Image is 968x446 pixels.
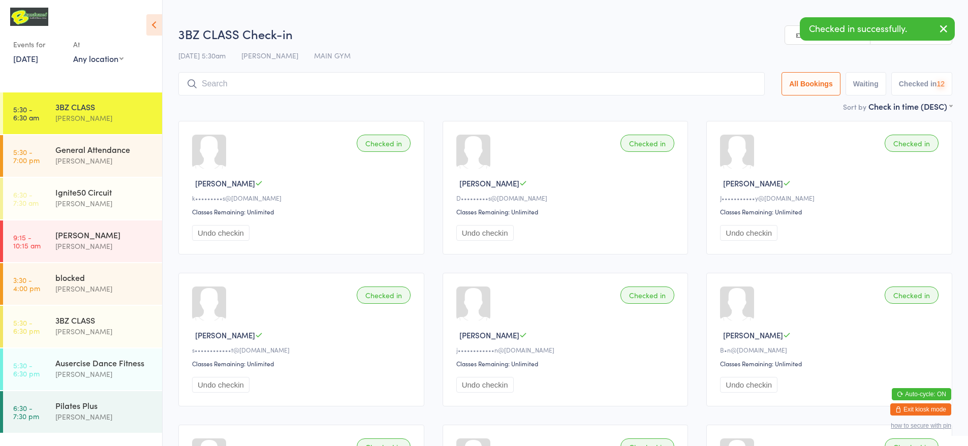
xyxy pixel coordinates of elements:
div: Events for [13,36,63,53]
span: [DATE] 5:30am [178,50,226,60]
a: 5:30 -6:30 pmAusercise Dance Fitness[PERSON_NAME] [3,348,162,390]
div: Ignite50 Circuit [55,186,153,198]
div: [PERSON_NAME] [55,240,153,252]
div: [PERSON_NAME] [55,155,153,167]
div: Pilates Plus [55,400,153,411]
button: Undo checkin [192,225,249,241]
button: All Bookings [782,72,840,95]
div: Classes Remaining: Unlimited [720,207,942,216]
div: Classes Remaining: Unlimited [456,207,678,216]
time: 6:30 - 7:30 am [13,190,39,207]
div: 3BZ CLASS [55,101,153,112]
div: [PERSON_NAME] [55,198,153,209]
div: Any location [73,53,123,64]
a: 5:30 -6:30 pm3BZ CLASS[PERSON_NAME] [3,306,162,347]
a: 9:15 -10:15 am[PERSON_NAME][PERSON_NAME] [3,220,162,262]
button: Undo checkin [192,377,249,393]
div: General Attendance [55,144,153,155]
time: 5:30 - 6:30 pm [13,361,40,377]
button: Undo checkin [456,377,514,393]
div: Checked in [357,286,411,304]
a: 3:30 -4:00 pmblocked[PERSON_NAME] [3,263,162,305]
button: Checked in12 [891,72,952,95]
div: [PERSON_NAME] [55,229,153,240]
h2: 3BZ CLASS Check-in [178,25,952,42]
span: [PERSON_NAME] [723,178,783,188]
div: Classes Remaining: Unlimited [192,359,414,368]
div: Checked in [620,286,674,304]
button: Auto-cycle: ON [892,388,951,400]
div: At [73,36,123,53]
div: k•••••••••s@[DOMAIN_NAME] [192,194,414,202]
div: Check in time (DESC) [868,101,952,112]
button: how to secure with pin [891,422,951,429]
div: Checked in [885,135,939,152]
div: Classes Remaining: Unlimited [192,207,414,216]
time: 5:30 - 7:00 pm [13,148,40,164]
time: 6:30 - 7:30 pm [13,404,39,420]
time: 3:30 - 4:00 pm [13,276,40,292]
div: D•••••••••s@[DOMAIN_NAME] [456,194,678,202]
time: 5:30 - 6:30 pm [13,318,40,335]
div: Checked in [885,286,939,304]
span: MAIN GYM [314,50,351,60]
div: j••••••••••••n@[DOMAIN_NAME] [456,345,678,354]
div: Ausercise Dance Fitness [55,357,153,368]
a: 5:30 -6:30 am3BZ CLASS[PERSON_NAME] [3,92,162,134]
button: Undo checkin [720,225,777,241]
div: Checked in [357,135,411,152]
div: blocked [55,272,153,283]
label: Sort by [843,102,866,112]
span: [PERSON_NAME] [195,178,255,188]
span: [PERSON_NAME] [459,178,519,188]
span: [PERSON_NAME] [241,50,298,60]
div: 12 [936,80,945,88]
div: [PERSON_NAME] [55,112,153,124]
button: Waiting [846,72,886,95]
span: [PERSON_NAME] [723,330,783,340]
span: [PERSON_NAME] [195,330,255,340]
div: [PERSON_NAME] [55,283,153,295]
button: Undo checkin [456,225,514,241]
div: Classes Remaining: Unlimited [456,359,678,368]
div: Checked in successfully. [800,17,955,41]
a: 6:30 -7:30 pmPilates Plus[PERSON_NAME] [3,391,162,433]
a: [DATE] [13,53,38,64]
div: [PERSON_NAME] [55,368,153,380]
img: B Transformed Gym [10,8,48,26]
a: 5:30 -7:00 pmGeneral Attendance[PERSON_NAME] [3,135,162,177]
div: Classes Remaining: Unlimited [720,359,942,368]
div: J•••••••••••y@[DOMAIN_NAME] [720,194,942,202]
div: s••••••••••••t@[DOMAIN_NAME] [192,345,414,354]
div: 3BZ CLASS [55,314,153,326]
button: Undo checkin [720,377,777,393]
a: 6:30 -7:30 amIgnite50 Circuit[PERSON_NAME] [3,178,162,219]
button: Exit kiosk mode [890,403,951,416]
time: 5:30 - 6:30 am [13,105,39,121]
div: [PERSON_NAME] [55,411,153,423]
time: 9:15 - 10:15 am [13,233,41,249]
div: B•n@[DOMAIN_NAME] [720,345,942,354]
div: [PERSON_NAME] [55,326,153,337]
input: Search [178,72,765,95]
div: Checked in [620,135,674,152]
span: [PERSON_NAME] [459,330,519,340]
